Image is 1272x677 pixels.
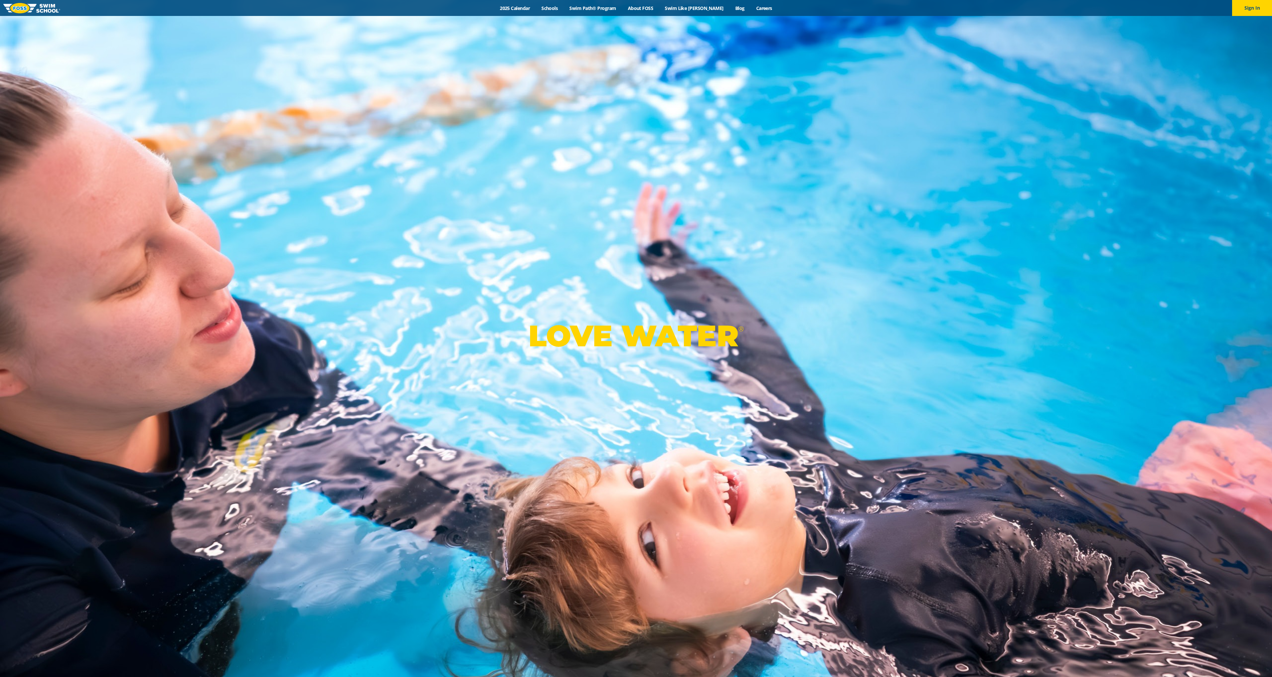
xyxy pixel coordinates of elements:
a: About FOSS [622,5,659,11]
a: Swim Path® Program [564,5,622,11]
p: LOVE WATER [528,318,744,354]
a: 2025 Calendar [494,5,536,11]
img: FOSS Swim School Logo [3,3,60,13]
a: Blog [729,5,750,11]
a: Swim Like [PERSON_NAME] [659,5,730,11]
a: Careers [750,5,778,11]
sup: ® [738,325,744,333]
a: Schools [536,5,564,11]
